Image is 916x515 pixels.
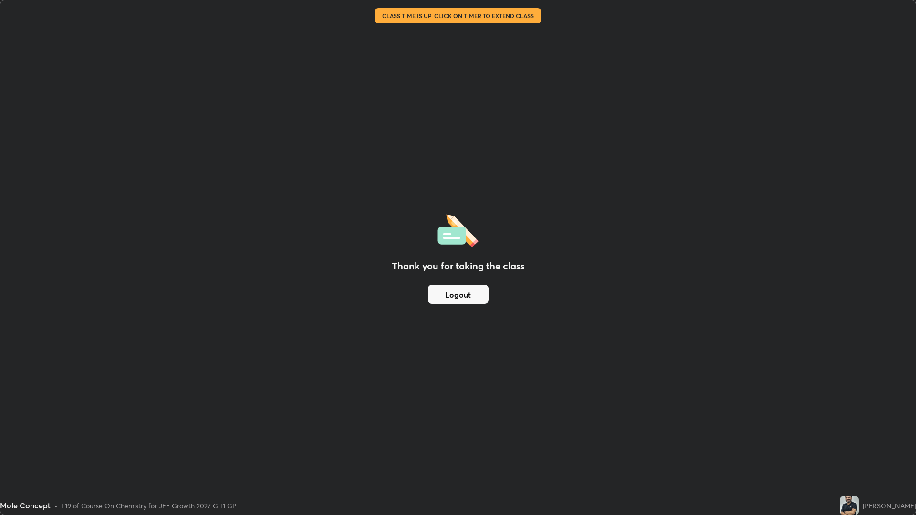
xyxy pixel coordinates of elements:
[54,501,58,511] div: •
[863,501,916,511] div: [PERSON_NAME]
[840,496,859,515] img: 3a61587e9e7148d38580a6d730a923df.jpg
[428,285,489,304] button: Logout
[437,211,479,247] img: offlineFeedback.1438e8b3.svg
[62,501,237,511] div: L19 of Course On Chemistry for JEE Growth 2027 GH1 GP
[392,259,525,273] h2: Thank you for taking the class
